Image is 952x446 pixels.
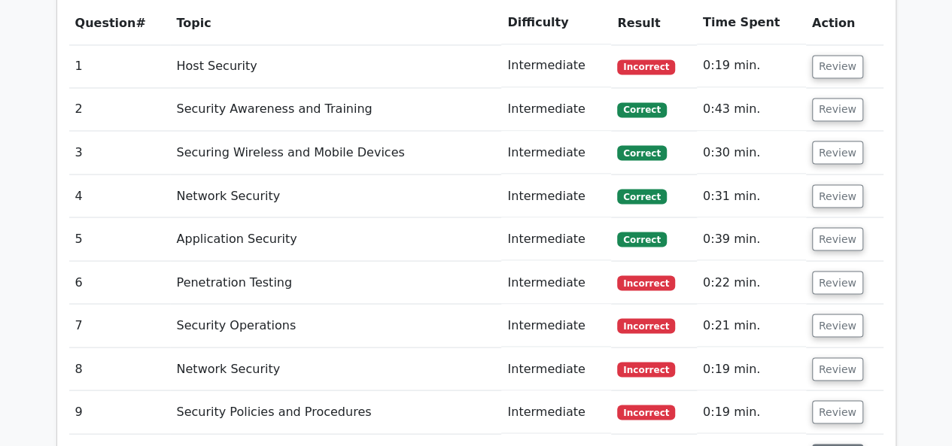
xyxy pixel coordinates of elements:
td: Application Security [170,217,501,260]
td: Security Awareness and Training [170,88,501,131]
td: 0:22 min. [697,261,806,304]
button: Review [812,98,863,121]
td: Security Policies and Procedures [170,390,501,433]
td: Intermediate [501,304,611,347]
td: 0:21 min. [697,304,806,347]
th: # [69,2,171,44]
td: 1 [69,44,171,87]
td: 0:19 min. [697,44,806,87]
td: 4 [69,174,171,217]
th: Topic [170,2,501,44]
td: 6 [69,261,171,304]
td: 3 [69,131,171,174]
td: 7 [69,304,171,347]
button: Review [812,357,863,381]
td: Securing Wireless and Mobile Devices [170,131,501,174]
th: Action [806,2,884,44]
td: Intermediate [501,217,611,260]
td: Network Security [170,347,501,390]
span: Incorrect [617,405,675,420]
span: Incorrect [617,275,675,290]
span: Correct [617,145,666,160]
td: Security Operations [170,304,501,347]
span: Correct [617,232,666,247]
button: Review [812,271,863,294]
span: Question [75,16,136,30]
button: Review [812,141,863,164]
th: Difficulty [501,2,611,44]
td: 0:30 min. [697,131,806,174]
td: Intermediate [501,44,611,87]
td: Intermediate [501,347,611,390]
td: Intermediate [501,131,611,174]
span: Correct [617,189,666,204]
td: Intermediate [501,88,611,131]
td: 0:19 min. [697,347,806,390]
td: Penetration Testing [170,261,501,304]
span: Incorrect [617,59,675,74]
button: Review [812,184,863,208]
span: Incorrect [617,318,675,333]
button: Review [812,400,863,423]
td: 0:31 min. [697,174,806,217]
span: Incorrect [617,362,675,377]
th: Result [611,2,697,44]
button: Review [812,55,863,78]
td: 9 [69,390,171,433]
td: 5 [69,217,171,260]
td: Intermediate [501,261,611,304]
td: Intermediate [501,390,611,433]
td: 8 [69,347,171,390]
button: Review [812,227,863,250]
td: Intermediate [501,174,611,217]
th: Time Spent [697,2,806,44]
td: 0:19 min. [697,390,806,433]
td: 0:43 min. [697,88,806,131]
td: Network Security [170,174,501,217]
button: Review [812,314,863,337]
span: Correct [617,102,666,117]
td: 2 [69,88,171,131]
td: 0:39 min. [697,217,806,260]
td: Host Security [170,44,501,87]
